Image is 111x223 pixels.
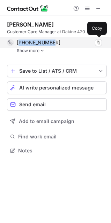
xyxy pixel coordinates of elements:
[7,132,107,142] button: Find work email
[7,146,107,156] button: Notes
[17,48,107,53] a: Show more
[19,85,94,91] span: AI write personalized message
[17,39,60,46] span: [PHONE_NUMBER]
[7,29,107,35] div: Customer Care Manager at Dakine 420
[7,115,107,128] button: Add to email campaign
[18,134,104,140] span: Find work email
[7,98,107,111] button: Send email
[7,81,107,94] button: AI write personalized message
[19,102,46,107] span: Send email
[19,118,74,124] span: Add to email campaign
[7,65,107,77] button: save-profile-one-click
[19,68,95,74] div: Save to List / ATS / CRM
[7,21,54,28] div: [PERSON_NAME]
[18,148,104,154] span: Notes
[40,48,44,53] img: -
[7,4,49,13] img: ContactOut v5.3.10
